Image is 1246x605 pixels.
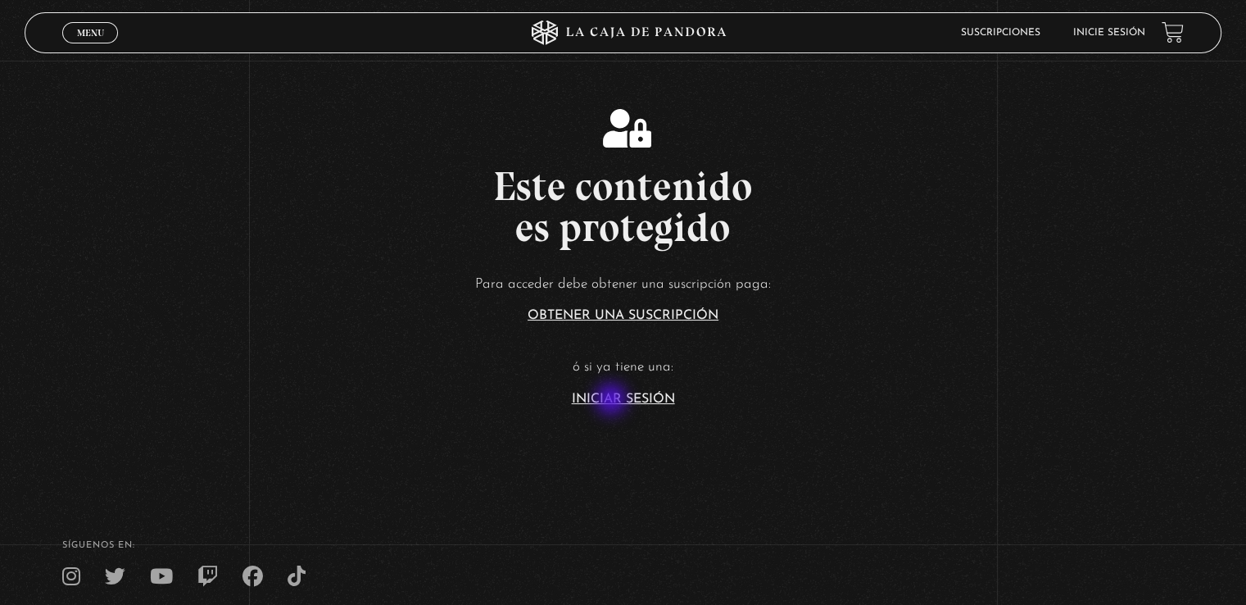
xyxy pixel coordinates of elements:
[71,42,110,53] span: Cerrar
[1073,28,1145,38] a: Inicie sesión
[528,309,718,322] a: Obtener una suscripción
[77,28,104,38] span: Menu
[572,393,675,406] a: Iniciar Sesión
[1162,21,1184,43] a: View your shopping cart
[62,541,1184,550] h4: SÍguenos en:
[961,28,1040,38] a: Suscripciones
